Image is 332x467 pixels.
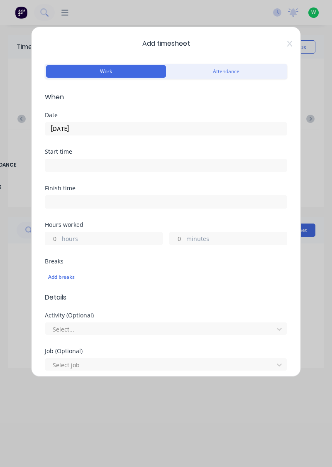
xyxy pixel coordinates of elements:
span: When [45,92,287,102]
div: Activity (Optional) [45,312,287,318]
div: Breaks [45,258,287,264]
button: Attendance [166,65,286,78]
div: Job (Optional) [45,348,287,354]
div: Date [45,112,287,118]
span: Add timesheet [45,39,287,49]
button: Work [46,65,166,78]
input: 0 [170,232,184,245]
div: Add breaks [48,272,284,283]
span: Details [45,292,287,302]
label: minutes [186,234,287,245]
